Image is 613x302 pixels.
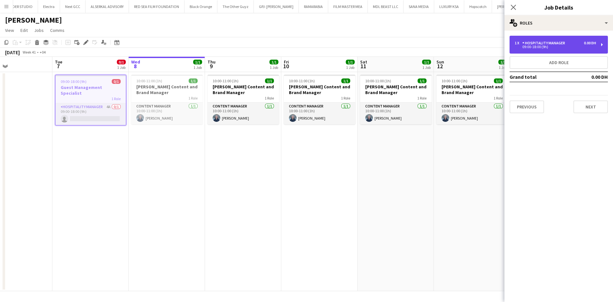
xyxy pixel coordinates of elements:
[21,50,37,55] span: Week 41
[55,75,126,126] app-job-card: 09:00-18:00 (9h)0/1Guest Management Specialist1 RoleHospitality Manager4A0/109:00-18:00 (9h)
[299,0,328,13] button: RAMARABIA
[360,59,367,65] span: Sat
[208,75,279,124] app-job-card: 10:00-11:00 (1h)1/1[PERSON_NAME] Content and Brand Manager1 RoleContent Manager1/110:00-11:00 (1h...
[60,0,86,13] button: Next GCC
[504,3,613,11] h3: Job Details
[5,49,20,55] div: [DATE]
[3,26,17,34] a: View
[360,75,432,124] app-job-card: 10:00-11:00 (1h)1/1[PERSON_NAME] Content and Brand Manager1 RoleContent Manager1/110:00-11:00 (1h...
[117,60,126,64] span: 0/1
[510,100,544,113] button: Previous
[283,63,289,70] span: 10
[270,65,278,70] div: 1 Job
[422,65,431,70] div: 1 Job
[193,65,202,70] div: 1 Job
[573,100,608,113] button: Next
[284,84,355,95] h3: [PERSON_NAME] Content and Brand Manager
[510,72,570,82] td: Grand total
[34,27,44,33] span: Jobs
[436,103,508,124] app-card-role: Content Manager1/110:00-11:00 (1h)[PERSON_NAME]
[130,63,140,70] span: 8
[111,96,121,101] span: 1 Role
[193,60,202,64] span: 1/1
[131,84,203,95] h3: [PERSON_NAME] Content and Brand Manager
[464,0,492,13] button: Hopscotch
[32,26,46,34] a: Jobs
[341,78,350,83] span: 1/1
[434,0,464,13] button: LUXURY KSA
[284,59,289,65] span: Fri
[117,65,125,70] div: 1 Job
[515,41,522,45] div: 1 x
[365,78,391,83] span: 10:00-11:00 (1h)
[185,0,217,13] button: Black Orange
[584,41,596,45] div: 0.00 DH
[504,15,613,31] div: Roles
[54,63,62,70] span: 7
[56,85,126,96] h3: Guest Management Specialist
[494,78,503,83] span: 1/1
[422,60,431,64] span: 1/1
[265,96,274,100] span: 1 Role
[5,27,14,33] span: View
[5,15,62,25] h1: [PERSON_NAME]
[360,84,432,95] h3: [PERSON_NAME] Content and Brand Manager
[289,78,315,83] span: 10:00-11:00 (1h)
[284,75,355,124] div: 10:00-11:00 (1h)1/1[PERSON_NAME] Content and Brand Manager1 RoleContent Manager1/110:00-11:00 (1h...
[254,0,299,13] button: GPJ: [PERSON_NAME]
[269,60,278,64] span: 1/1
[213,78,238,83] span: 10:00-11:00 (1h)
[20,27,28,33] span: Edit
[360,103,432,124] app-card-role: Content Manager1/110:00-11:00 (1h)[PERSON_NAME]
[341,96,350,100] span: 1 Role
[265,78,274,83] span: 1/1
[436,59,444,65] span: Sun
[189,78,198,83] span: 1/1
[50,27,64,33] span: Comms
[368,0,404,13] button: MDL BEAST LLC
[188,96,198,100] span: 1 Role
[346,60,355,64] span: 1/1
[208,103,279,124] app-card-role: Content Manager1/110:00-11:00 (1h)[PERSON_NAME]
[86,0,129,13] button: ALSERKAL ADVISORY
[56,103,126,125] app-card-role: Hospitality Manager4A0/109:00-18:00 (9h)
[55,59,62,65] span: Tue
[404,0,434,13] button: SANA MEDIA
[112,79,121,84] span: 0/1
[217,0,254,13] button: The Other Guyz
[417,96,427,100] span: 1 Role
[510,56,608,69] button: Add role
[129,0,185,13] button: RED SEA FILM FOUNDATION
[418,78,427,83] span: 1/1
[494,96,503,100] span: 1 Role
[40,50,46,55] div: +04
[18,26,30,34] a: Edit
[570,72,608,82] td: 0.00 DH
[436,75,508,124] app-job-card: 10:00-11:00 (1h)1/1[PERSON_NAME] Content and Brand Manager1 RoleContent Manager1/110:00-11:00 (1h...
[208,59,216,65] span: Thu
[436,84,508,95] h3: [PERSON_NAME] Content and Brand Manager
[136,78,162,83] span: 10:00-11:00 (1h)
[515,45,596,48] div: 09:00-18:00 (9h)
[522,41,568,45] div: Hospitality Manager
[38,0,60,13] button: Electra
[131,75,203,124] app-job-card: 10:00-11:00 (1h)1/1[PERSON_NAME] Content and Brand Manager1 RoleContent Manager1/110:00-11:00 (1h...
[61,79,87,84] span: 09:00-18:00 (9h)
[498,60,507,64] span: 1/1
[207,63,216,70] span: 9
[284,103,355,124] app-card-role: Content Manager1/110:00-11:00 (1h)[PERSON_NAME]
[359,63,367,70] span: 11
[208,84,279,95] h3: [PERSON_NAME] Content and Brand Manager
[442,78,467,83] span: 10:00-11:00 (1h)
[346,65,354,70] div: 1 Job
[48,26,67,34] a: Comms
[435,63,444,70] span: 12
[131,59,140,65] span: Wed
[499,65,507,70] div: 1 Job
[492,0,589,13] button: [PERSON_NAME] & ASSOCIATES [GEOGRAPHIC_DATA]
